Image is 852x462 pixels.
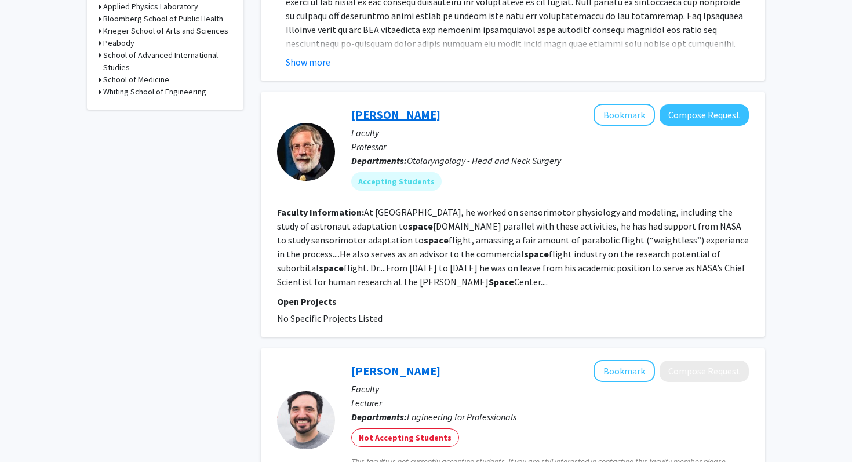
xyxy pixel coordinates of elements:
[319,262,344,274] b: space
[351,382,749,396] p: Faculty
[351,396,749,410] p: Lecturer
[524,248,549,260] b: space
[103,86,206,98] h3: Whiting School of Engineering
[660,104,749,126] button: Compose Request to Mark Shelhamer
[408,220,433,232] b: space
[351,140,749,154] p: Professor
[489,276,514,288] b: Space
[594,104,655,126] button: Add Mark Shelhamer to Bookmarks
[407,411,516,423] span: Engineering for Professionals
[103,37,134,49] h3: Peabody
[9,410,49,453] iframe: Chat
[277,206,364,218] b: Faculty Information:
[277,206,749,288] fg-read-more: At [GEOGRAPHIC_DATA], he worked on sensorimotor physiology and modeling, including the study of a...
[103,1,198,13] h3: Applied Physics Laboratory
[351,363,440,378] a: [PERSON_NAME]
[351,155,407,166] b: Departments:
[594,360,655,382] button: Add Gregory Falco to Bookmarks
[103,13,223,25] h3: Bloomberg School of Public Health
[660,361,749,382] button: Compose Request to Gregory Falco
[103,25,228,37] h3: Krieger School of Arts and Sciences
[351,126,749,140] p: Faculty
[103,49,232,74] h3: School of Advanced International Studies
[351,107,440,122] a: [PERSON_NAME]
[407,155,561,166] span: Otolaryngology - Head and Neck Surgery
[277,294,749,308] p: Open Projects
[351,172,442,191] mat-chip: Accepting Students
[103,74,169,86] h3: School of Medicine
[351,411,407,423] b: Departments:
[277,312,383,324] span: No Specific Projects Listed
[286,55,330,69] button: Show more
[424,234,449,246] b: space
[351,428,459,447] mat-chip: Not Accepting Students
